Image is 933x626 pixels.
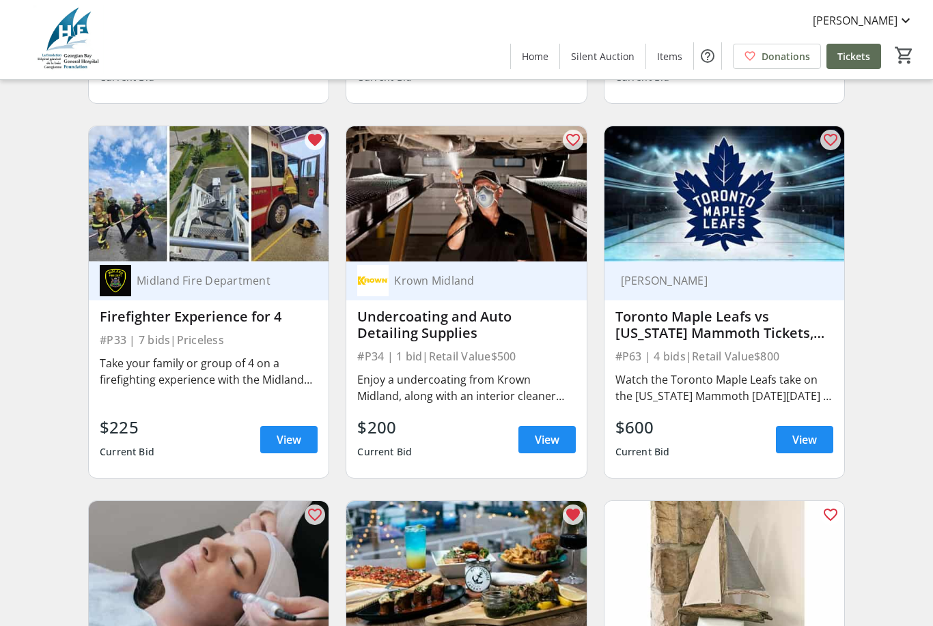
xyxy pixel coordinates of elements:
div: Toronto Maple Leafs vs [US_STATE] Mammoth Tickets, [DATE] [615,309,833,341]
span: View [535,431,559,448]
div: Enjoy a undercoating from Krown Midland, along with an interior cleaner bottle, soap bottle, wash... [357,371,575,404]
div: Watch the Toronto Maple Leafs take on the [US_STATE] Mammoth [DATE][DATE] at [GEOGRAPHIC_DATA]. S... [615,371,833,404]
div: Current Bid [357,440,412,464]
div: Krown Midland [389,274,559,287]
a: Silent Auction [560,44,645,69]
div: [PERSON_NAME] [615,274,817,287]
span: View [277,431,301,448]
span: Donations [762,49,810,63]
div: #P34 | 1 bid | Retail Value $500 [357,347,575,366]
button: [PERSON_NAME] [802,10,925,31]
mat-icon: favorite [307,132,323,148]
span: Items [657,49,682,63]
mat-icon: favorite [565,507,581,523]
mat-icon: favorite_outline [822,507,839,523]
span: Tickets [837,49,870,63]
img: Firefighter Experience for 4 [89,126,329,261]
div: Take your family or group of 4 on a firefighting experience with the Midland Fire Department! Exp... [100,355,318,388]
span: Silent Auction [571,49,635,63]
div: $600 [615,415,670,440]
img: Undercoating and Auto Detailing Supplies [346,126,586,261]
span: [PERSON_NAME] [813,12,897,29]
div: Current Bid [100,440,154,464]
a: View [776,426,833,453]
a: Donations [733,44,821,69]
img: Toronto Maple Leafs vs Utah Mammoth Tickets, November 5 [604,126,844,261]
div: #P33 | 7 bids | Priceless [100,330,318,350]
a: View [518,426,576,453]
div: Midland Fire Department [131,274,301,287]
div: Current Bid [615,440,670,464]
span: View [792,431,817,448]
img: Midland Fire Department [100,265,131,296]
a: Items [646,44,693,69]
button: Help [694,42,721,70]
a: View [260,426,318,453]
div: $200 [357,415,412,440]
div: Undercoating and Auto Detailing Supplies [357,309,575,341]
mat-icon: favorite_outline [565,132,581,148]
button: Cart [892,43,917,68]
img: Krown Midland [357,265,389,296]
a: Home [511,44,559,69]
mat-icon: favorite_outline [307,507,323,523]
a: Tickets [826,44,881,69]
span: Home [522,49,548,63]
img: Georgian Bay General Hospital Foundation's Logo [8,5,130,74]
mat-icon: favorite_outline [822,132,839,148]
div: $225 [100,415,154,440]
div: #P63 | 4 bids | Retail Value $800 [615,347,833,366]
div: Firefighter Experience for 4 [100,309,318,325]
